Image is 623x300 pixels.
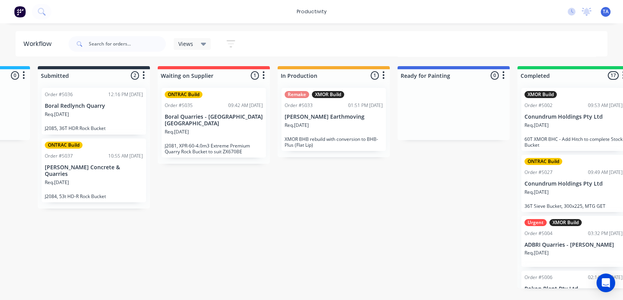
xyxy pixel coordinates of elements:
div: 03:32 PM [DATE] [588,230,623,237]
div: 09:42 AM [DATE] [228,102,263,109]
p: Conundrum Holdings Pty Ltd [524,114,623,120]
div: 09:49 AM [DATE] [588,169,623,176]
div: ONTRAC BuildOrder #503710:55 AM [DATE][PERSON_NAME] Concrete & QuarriesReq.[DATE]J2084, 53t HD-R ... [42,139,146,202]
div: Order #5036 [45,91,73,98]
div: Order #5004 [524,230,553,237]
p: [PERSON_NAME] Concrete & Quarries [45,164,143,177]
p: ADBRI Quarries - [PERSON_NAME] [524,242,623,248]
div: Order #5006 [524,274,553,281]
p: XMOR BHB rebuild with conversion to BHB-Plus (Flat Lip) [285,136,383,148]
p: Conundrum Holdings Pty Ltd [524,181,623,187]
p: Req. [DATE] [524,122,549,129]
div: ONTRAC Build [45,142,83,149]
span: Views [178,40,193,48]
p: 60T XMOR BHC - Add Hitch to complete Stock Bucket [524,136,623,148]
p: Rokon Plant Pty Ltd [524,286,623,292]
div: 02:14 PM [DATE] [588,274,623,281]
div: productivity [293,6,331,18]
p: Req. [DATE] [285,122,309,129]
div: Order #5033 [285,102,313,109]
div: Order #5037 [45,153,73,160]
p: J2085, 36T HDR Rock Bucket [45,125,143,131]
div: 01:51 PM [DATE] [348,102,383,109]
div: Open Intercom Messenger [597,274,615,292]
div: Workflow [23,39,55,49]
p: Req. [DATE] [165,128,189,135]
div: RemakeXMOR BuildOrder #503301:51 PM [DATE][PERSON_NAME] EarthmovingReq.[DATE]XMOR BHB rebuild wit... [282,88,386,151]
p: 36T Sieve Bucket, 300x225, MTG GET [524,203,623,209]
p: Req. [DATE] [45,111,69,118]
div: Order #5027 [524,169,553,176]
p: J2084, 53t HD-R Rock Bucket [45,193,143,199]
div: Order #503612:16 PM [DATE]Boral Redlynch QuarryReq.[DATE]J2085, 36T HDR Rock Bucket [42,88,146,135]
p: [PERSON_NAME] Earthmoving [285,114,383,120]
div: 12:16 PM [DATE] [108,91,143,98]
div: ONTRAC Build [524,158,562,165]
div: XMOR Build [524,91,557,98]
div: XMOR Build [549,219,582,226]
div: Urgent [524,219,547,226]
p: Boral Quarries - [GEOGRAPHIC_DATA] [GEOGRAPHIC_DATA] [165,114,263,127]
input: Search for orders... [89,36,166,52]
p: Req. [DATE] [45,179,69,186]
div: Remake [285,91,309,98]
p: Req. [DATE] [524,189,549,196]
div: ONTRAC Build [165,91,202,98]
div: Order #5035 [165,102,193,109]
div: ONTRAC BuildOrder #503509:42 AM [DATE]Boral Quarries - [GEOGRAPHIC_DATA] [GEOGRAPHIC_DATA]Req.[DA... [162,88,266,158]
div: XMOR Build [312,91,344,98]
img: Factory [14,6,26,18]
div: 09:53 AM [DATE] [588,102,623,109]
p: Req. [DATE] [524,249,549,256]
div: 10:55 AM [DATE] [108,153,143,160]
p: J2081, XPR-60-4.0m3 Extreme Premium Quarry Rock Bucket to suit ZX670BE [165,143,263,154]
p: Boral Redlynch Quarry [45,103,143,109]
div: Order #5002 [524,102,553,109]
span: TA [603,8,609,15]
